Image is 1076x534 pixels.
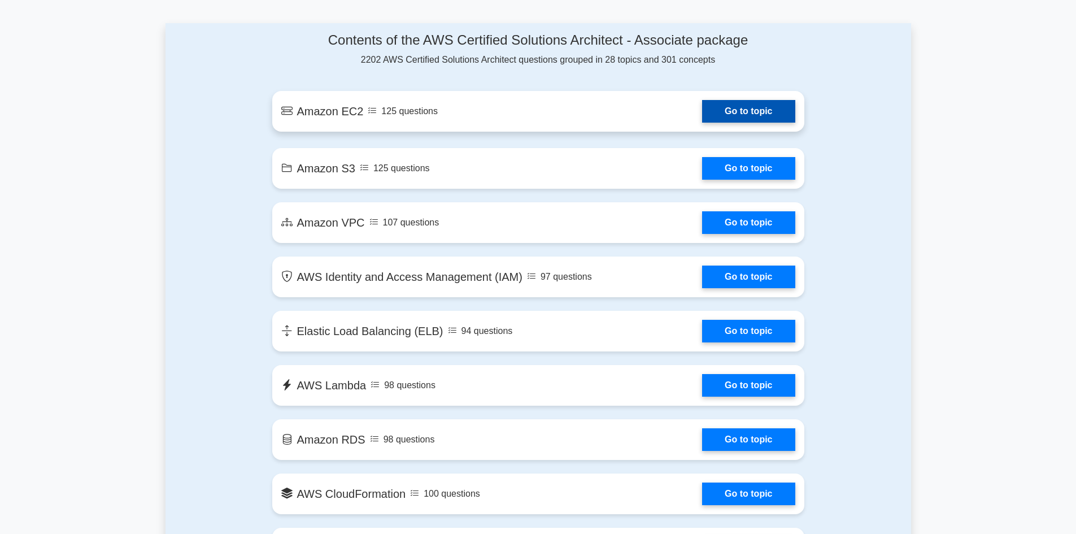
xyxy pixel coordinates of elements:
[702,483,795,505] a: Go to topic
[702,374,795,397] a: Go to topic
[272,32,804,67] div: 2202 AWS Certified Solutions Architect questions grouped in 28 topics and 301 concepts
[702,428,795,451] a: Go to topic
[702,211,795,234] a: Go to topic
[702,266,795,288] a: Go to topic
[702,100,795,123] a: Go to topic
[702,157,795,180] a: Go to topic
[272,32,804,49] h4: Contents of the AWS Certified Solutions Architect - Associate package
[702,320,795,342] a: Go to topic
